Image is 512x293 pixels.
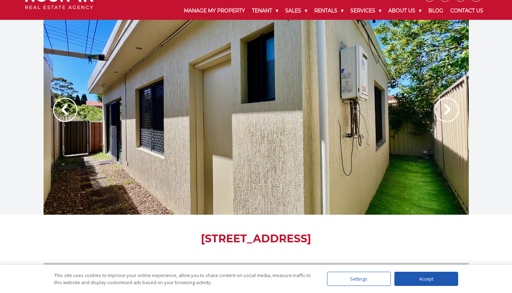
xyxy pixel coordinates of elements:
img: Arrow slider [435,98,459,122]
div: Settings [327,272,391,286]
a: Manage My Property [180,2,248,20]
img: Arrow slider [53,98,77,122]
a: Services [347,2,385,20]
a: About Us [385,2,425,20]
div: This site uses cookies to improve your online experience, allow you to share content on social me... [54,272,313,286]
a: Contact Us [447,2,487,20]
a: Tenant [248,2,282,20]
div: Accept [394,272,458,286]
h1: [STREET_ADDRESS] [44,232,469,245]
a: Rentals [311,2,347,20]
a: Sales [282,2,311,20]
a: Blog [425,2,447,20]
